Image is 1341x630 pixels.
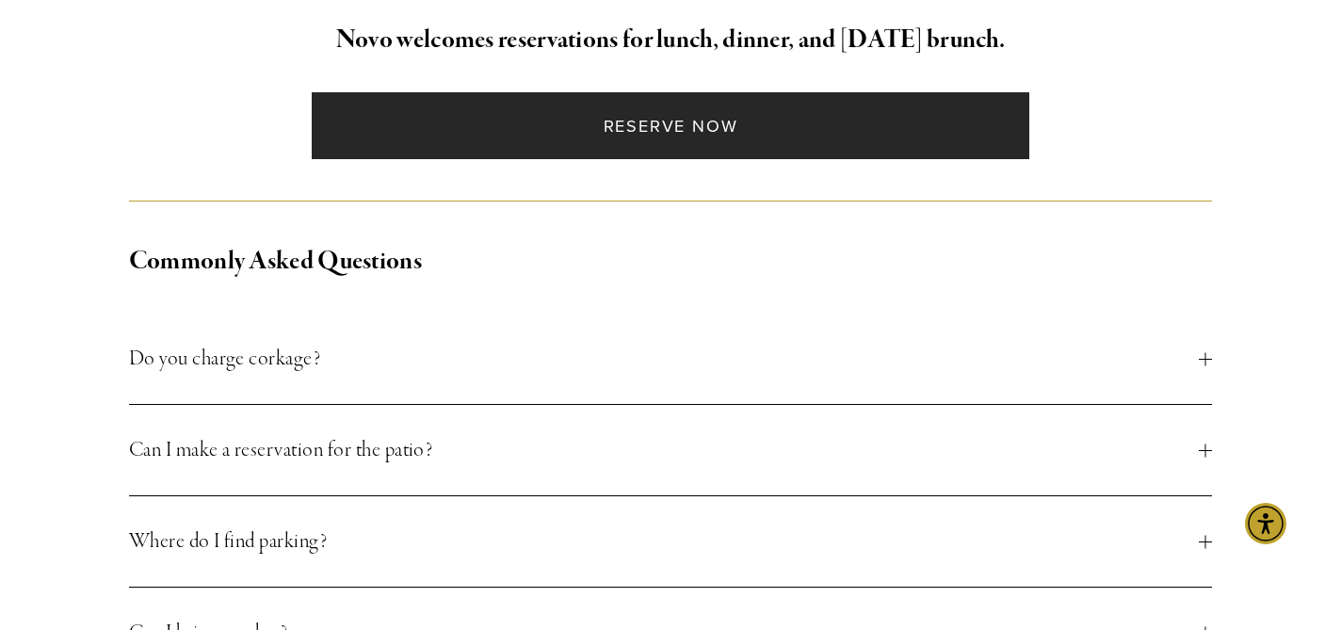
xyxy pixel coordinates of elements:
[1245,503,1286,544] div: Accessibility Menu
[129,525,1200,558] span: Where do I find parking?
[129,242,1213,282] h2: Commonly Asked Questions
[129,314,1213,404] button: Do you charge corkage?
[129,405,1213,495] button: Can I make a reservation for the patio?
[129,433,1200,467] span: Can I make a reservation for the patio?
[312,92,1029,159] a: Reserve Now
[129,496,1213,587] button: Where do I find parking?
[129,21,1213,60] h2: Novo welcomes reservations for lunch, dinner, and [DATE] brunch.
[129,342,1200,376] span: Do you charge corkage?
